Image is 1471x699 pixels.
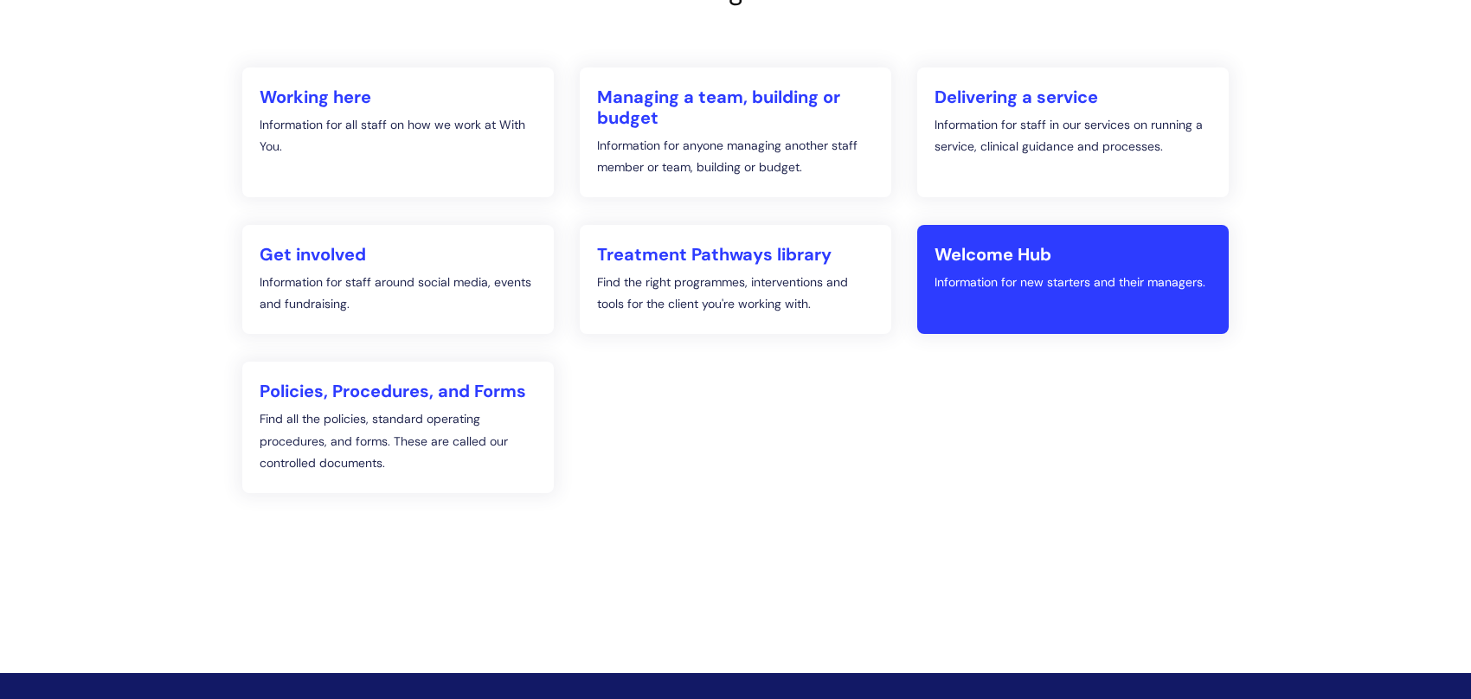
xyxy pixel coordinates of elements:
[935,114,1211,157] p: Information for staff in our services on running a service, clinical guidance and processes.
[597,244,874,265] h2: Treatment Pathways library
[935,272,1211,293] p: Information for new starters and their managers.
[260,272,536,315] p: Information for staff around social media, events and fundraising.
[597,87,874,128] h2: Managing a team, building or budget
[242,362,554,493] a: Policies, Procedures, and Forms Find all the policies, standard operating procedures, and forms. ...
[597,135,874,178] p: Information for anyone managing another staff member or team, building or budget.
[580,225,891,334] a: Treatment Pathways library Find the right programmes, interventions and tools for the client you'...
[935,244,1211,265] h2: Welcome Hub
[580,67,891,197] a: Managing a team, building or budget Information for anyone managing another staff member or team,...
[260,114,536,157] p: Information for all staff on how we work at With You.
[260,244,536,265] h2: Get involved
[935,87,1211,107] h2: Delivering a service
[917,225,1229,334] a: Welcome Hub Information for new starters and their managers.
[242,67,554,197] a: Working here Information for all staff on how we work at With You.
[260,408,536,474] p: Find all the policies, standard operating procedures, and forms. These are called our controlled ...
[260,381,536,401] h2: Policies, Procedures, and Forms
[260,87,536,107] h2: Working here
[597,272,874,315] p: Find the right programmes, interventions and tools for the client you're working with.
[242,225,554,334] a: Get involved Information for staff around social media, events and fundraising.
[917,67,1229,197] a: Delivering a service Information for staff in our services on running a service, clinical guidanc...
